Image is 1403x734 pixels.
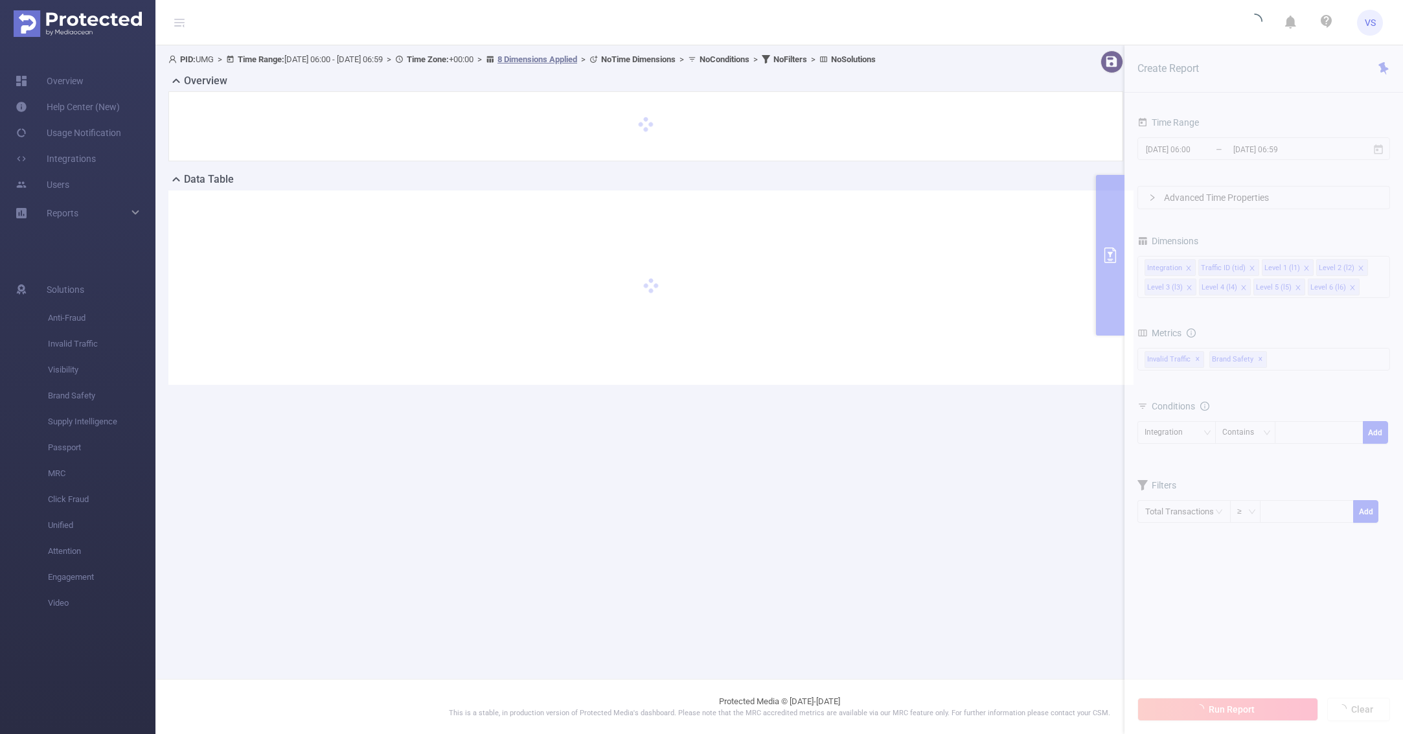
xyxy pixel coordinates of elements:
[168,55,180,63] i: icon: user
[238,54,284,64] b: Time Range:
[188,708,1371,719] p: This is a stable, in production version of Protected Media's dashboard. Please note that the MRC ...
[48,487,155,512] span: Click Fraud
[577,54,589,64] span: >
[383,54,395,64] span: >
[48,305,155,331] span: Anti-Fraud
[48,512,155,538] span: Unified
[16,94,120,120] a: Help Center (New)
[16,146,96,172] a: Integrations
[473,54,486,64] span: >
[749,54,762,64] span: >
[14,10,142,37] img: Protected Media
[497,54,577,64] u: 8 Dimensions Applied
[48,435,155,461] span: Passport
[47,200,78,226] a: Reports
[601,54,676,64] b: No Time Dimensions
[1247,14,1262,32] i: icon: loading
[1365,10,1376,36] span: VS
[168,54,876,64] span: UMG [DATE] 06:00 - [DATE] 06:59 +00:00
[407,54,449,64] b: Time Zone:
[48,409,155,435] span: Supply Intelligence
[214,54,226,64] span: >
[16,68,84,94] a: Overview
[48,331,155,357] span: Invalid Traffic
[155,679,1403,734] footer: Protected Media © [DATE]-[DATE]
[47,208,78,218] span: Reports
[48,461,155,487] span: MRC
[47,277,84,303] span: Solutions
[773,54,807,64] b: No Filters
[180,54,196,64] b: PID:
[48,564,155,590] span: Engagement
[48,538,155,564] span: Attention
[676,54,688,64] span: >
[807,54,819,64] span: >
[700,54,749,64] b: No Conditions
[16,120,121,146] a: Usage Notification
[16,172,69,198] a: Users
[831,54,876,64] b: No Solutions
[184,172,234,187] h2: Data Table
[48,357,155,383] span: Visibility
[48,590,155,616] span: Video
[48,383,155,409] span: Brand Safety
[184,73,227,89] h2: Overview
